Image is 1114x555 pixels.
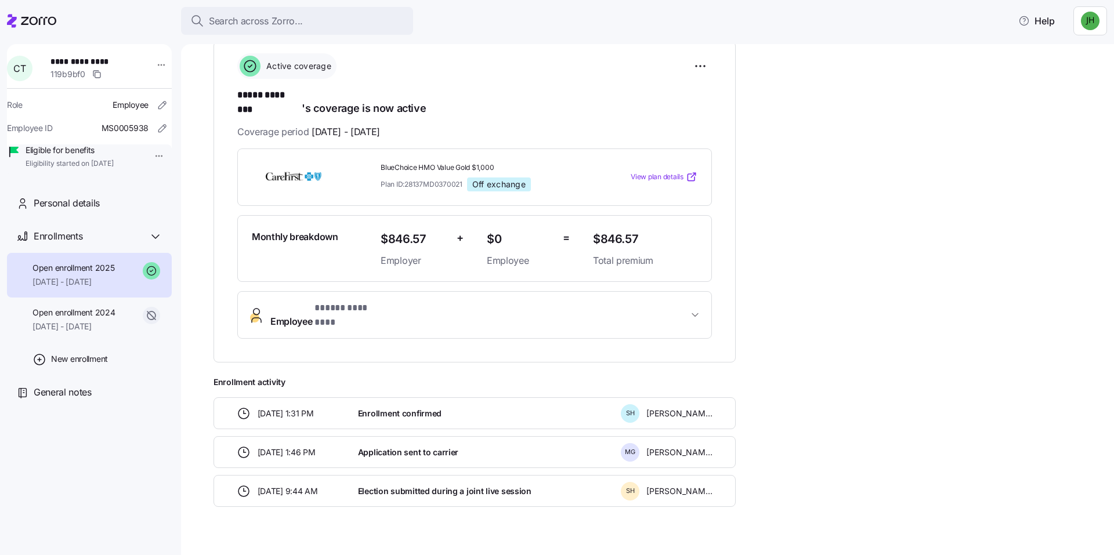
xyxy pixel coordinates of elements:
[1009,9,1064,32] button: Help
[593,253,697,268] span: Total premium
[631,172,683,183] span: View plan details
[472,179,526,190] span: Off exchange
[26,144,114,156] span: Eligible for benefits
[181,7,413,35] button: Search across Zorro...
[270,301,384,329] span: Employee
[381,179,462,189] span: Plan ID: 28137MD0370021
[381,163,584,173] span: BlueChoice HMO Value Gold $1,000
[381,230,447,249] span: $846.57
[32,321,115,332] span: [DATE] - [DATE]
[631,171,697,183] a: View plan details
[32,262,114,274] span: Open enrollment 2025
[258,485,318,497] span: [DATE] 9:44 AM
[563,230,570,246] span: =
[252,230,338,244] span: Monthly breakdown
[34,229,82,244] span: Enrollments
[209,14,303,28] span: Search across Zorro...
[32,276,114,288] span: [DATE] - [DATE]
[13,64,26,73] span: C T
[457,230,464,246] span: +
[102,122,149,134] span: MS0005938
[487,230,554,249] span: $0
[252,164,335,190] img: CareFirst BlueCross BlueShield
[51,353,108,365] span: New enrollment
[358,447,458,458] span: Application sent to carrier
[358,485,531,497] span: Election submitted during a joint live session
[646,408,712,419] span: [PERSON_NAME]
[7,122,53,134] span: Employee ID
[113,99,149,111] span: Employee
[646,447,712,458] span: [PERSON_NAME]
[263,60,331,72] span: Active coverage
[258,408,314,419] span: [DATE] 1:31 PM
[237,88,712,115] h1: 's coverage is now active
[626,410,635,416] span: S H
[1018,14,1055,28] span: Help
[34,196,100,211] span: Personal details
[50,68,85,80] span: 119b9bf0
[381,253,447,268] span: Employer
[646,485,712,497] span: [PERSON_NAME]
[214,376,736,388] span: Enrollment activity
[593,230,697,249] span: $846.57
[258,447,316,458] span: [DATE] 1:46 PM
[26,159,114,169] span: Eligibility started on [DATE]
[626,488,635,494] span: S H
[312,125,380,139] span: [DATE] - [DATE]
[358,408,442,419] span: Enrollment confirmed
[625,449,635,455] span: M G
[237,125,380,139] span: Coverage period
[32,307,115,318] span: Open enrollment 2024
[34,385,92,400] span: General notes
[487,253,554,268] span: Employee
[7,99,23,111] span: Role
[1081,12,1099,30] img: 83dd957e880777dc9055709fd1446d02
